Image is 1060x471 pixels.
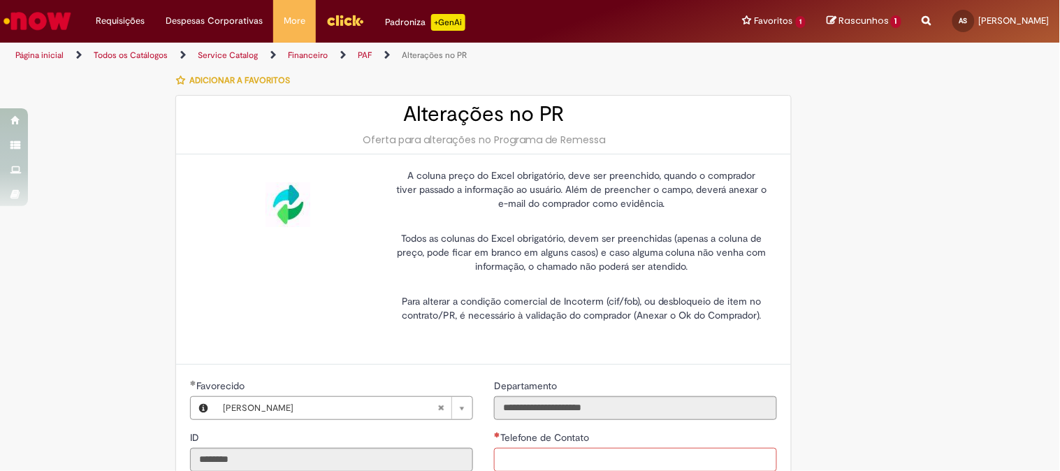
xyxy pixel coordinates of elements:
[166,14,263,28] span: Despesas Corporativas
[191,397,216,419] button: Favorecido, Visualizar este registro Alexandre Farias De Sa
[175,66,298,95] button: Adicionar a Favoritos
[431,14,465,31] p: +GenAi
[198,50,258,61] a: Service Catalog
[190,380,196,386] span: Obrigatório Preenchido
[190,430,202,444] label: Somente leitura - ID
[494,379,560,393] label: Somente leitura - Departamento
[96,14,145,28] span: Requisições
[891,15,901,28] span: 1
[796,16,806,28] span: 1
[494,379,560,392] span: Somente leitura - Departamento
[494,432,500,437] span: Necessários
[959,16,968,25] span: AS
[494,396,777,420] input: Departamento
[223,397,437,419] span: [PERSON_NAME]
[266,182,310,227] img: Alterações no PR
[10,43,696,68] ul: Trilhas de página
[430,397,451,419] abbr: Limpar campo Favorecido
[15,50,64,61] a: Página inicial
[385,14,465,31] div: Padroniza
[396,168,767,210] p: A coluna preço do Excel obrigatório, deve ser preenchido, quando o comprador tiver passado a info...
[1,7,73,35] img: ServiceNow
[396,217,767,273] p: Todos as colunas do Excel obrigatório, devem ser preenchidas (apenas a coluna de preço, pode fica...
[190,103,777,126] h2: Alterações no PR
[189,75,290,86] span: Adicionar a Favoritos
[190,431,202,444] span: Somente leitura - ID
[288,50,328,61] a: Financeiro
[838,14,889,27] span: Rascunhos
[755,14,793,28] span: Favoritos
[396,280,767,322] p: Para alterar a condição comercial de Incoterm (cif/fob), ou desbloqueio de item no contrato/PR, é...
[196,379,247,392] span: Necessários - Favorecido
[94,50,168,61] a: Todos os Catálogos
[358,50,372,61] a: PAF
[326,10,364,31] img: click_logo_yellow_360x200.png
[827,15,901,28] a: Rascunhos
[500,431,592,444] span: Telefone de Contato
[284,14,305,28] span: More
[216,397,472,419] a: [PERSON_NAME]Limpar campo Favorecido
[402,50,467,61] a: Alterações no PR
[190,133,777,147] div: Oferta para alterações no Programa de Remessa
[979,15,1050,27] span: [PERSON_NAME]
